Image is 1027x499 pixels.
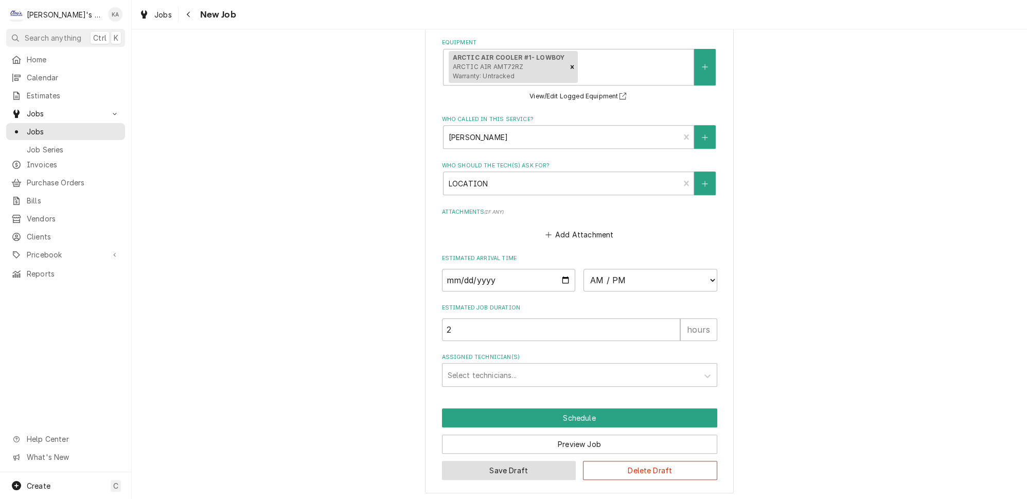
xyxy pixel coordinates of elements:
span: Bills [27,195,120,206]
button: Add Attachment [543,228,615,242]
div: Who called in this service? [442,115,717,149]
div: Estimated Job Duration [442,304,717,340]
label: Who should the tech(s) ask for? [442,162,717,170]
span: Home [27,54,120,65]
div: Button Group Row [442,427,717,454]
div: Who should the tech(s) ask for? [442,162,717,195]
div: Assigned Technician(s) [442,353,717,387]
div: C [9,7,24,22]
a: Calendar [6,69,125,86]
a: Go to Jobs [6,105,125,122]
a: Vendors [6,210,125,227]
label: Assigned Technician(s) [442,353,717,362]
a: Go to Help Center [6,431,125,448]
span: Help Center [27,434,119,444]
button: Create New Contact [694,125,716,149]
span: ARCTIC AIR AMT72RZ Warranty: Untracked [453,63,524,80]
span: Search anything [25,32,81,43]
span: Jobs [154,9,172,20]
button: Save Draft [442,461,576,480]
button: View/Edit Logged Equipment [528,90,631,103]
div: KA [108,7,122,22]
a: Go to What's New [6,449,125,466]
span: Ctrl [93,32,107,43]
span: C [113,480,118,491]
div: Button Group Row [442,454,717,480]
a: Purchase Orders [6,174,125,191]
span: K [114,32,118,43]
div: Clay's Refrigeration's Avatar [9,7,24,22]
a: Home [6,51,125,68]
svg: Create New Contact [702,180,708,187]
div: Korey Austin's Avatar [108,7,122,22]
a: Jobs [6,123,125,140]
a: Clients [6,228,125,245]
span: New Job [197,8,236,22]
span: Purchase Orders [27,177,120,188]
a: Job Series [6,141,125,158]
span: ( if any ) [484,209,504,215]
button: Navigate back [181,6,197,23]
strong: ARCTIC AIR COOLER #1- LOWBOY [453,54,564,61]
button: Preview Job [442,435,717,454]
a: Bills [6,192,125,209]
button: Schedule [442,408,717,427]
span: Clients [27,231,120,242]
span: Jobs [27,108,104,119]
label: Attachments [442,208,717,216]
label: Estimated Job Duration [442,304,717,312]
div: hours [680,318,717,341]
div: [PERSON_NAME]'s Refrigeration [27,9,102,20]
a: Estimates [6,87,125,104]
span: Pricebook [27,249,104,260]
label: Equipment [442,39,717,47]
button: Create New Contact [694,171,716,195]
span: Calendar [27,72,120,83]
button: Search anythingCtrlK [6,29,125,47]
span: Estimates [27,90,120,101]
span: Create [27,481,50,490]
a: Go to Pricebook [6,246,125,263]
label: Who called in this service? [442,115,717,124]
button: Create New Equipment [694,49,716,85]
div: Remove [object Object] [566,51,578,83]
span: Vendors [27,213,120,224]
span: Reports [27,268,120,279]
a: Jobs [135,6,176,23]
a: Reports [6,265,125,282]
button: Delete Draft [583,461,717,480]
select: Time Select [583,269,717,291]
div: Button Group Row [442,408,717,427]
a: Invoices [6,156,125,173]
span: What's New [27,452,119,462]
div: Equipment [442,39,717,102]
svg: Create New Equipment [702,63,708,71]
label: Estimated Arrival Time [442,254,717,263]
span: Job Series [27,144,120,155]
div: Estimated Arrival Time [442,254,717,291]
input: Date [442,269,576,291]
span: Jobs [27,126,120,137]
div: Attachments [442,208,717,242]
svg: Create New Contact [702,134,708,141]
span: Invoices [27,159,120,170]
div: Button Group [442,408,717,480]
